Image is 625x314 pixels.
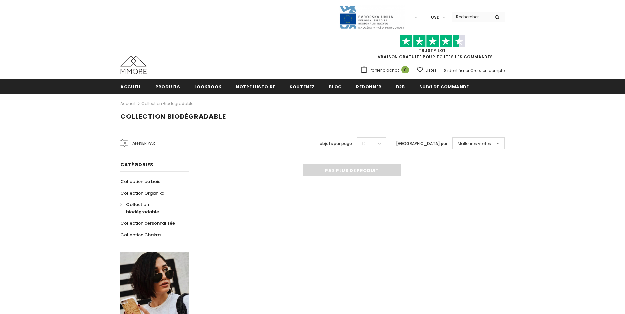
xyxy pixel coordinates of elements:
span: Collection personnalisée [120,220,175,226]
a: Collection de bois [120,176,160,187]
span: Panier d'achat [370,67,399,73]
a: Panier d'achat 0 [360,65,412,75]
a: Blog [329,79,342,94]
a: Lookbook [194,79,222,94]
img: Javni Razpis [339,5,405,29]
span: Collection biodégradable [120,112,226,121]
span: Blog [329,84,342,90]
span: Suivi de commande [419,84,469,90]
a: TrustPilot [419,48,446,53]
a: Collection biodégradable [120,199,182,218]
label: [GEOGRAPHIC_DATA] par [396,140,447,147]
a: Produits [155,79,180,94]
a: S'identifier [444,68,464,73]
span: Affiner par [132,140,155,147]
span: LIVRAISON GRATUITE POUR TOUTES LES COMMANDES [360,38,505,60]
label: objets par page [320,140,352,147]
a: Notre histoire [236,79,275,94]
span: B2B [396,84,405,90]
span: Catégories [120,161,153,168]
a: Collection Chakra [120,229,161,241]
img: Faites confiance aux étoiles pilotes [400,35,465,48]
span: Produits [155,84,180,90]
a: Accueil [120,100,135,108]
span: USD [431,14,440,21]
span: Collection Chakra [120,232,161,238]
a: Accueil [120,79,141,94]
span: Lookbook [194,84,222,90]
a: Redonner [356,79,382,94]
span: Meilleures ventes [458,140,491,147]
span: Accueil [120,84,141,90]
input: Search Site [452,12,490,22]
span: Collection de bois [120,178,160,185]
a: Suivi de commande [419,79,469,94]
span: Collection Organika [120,190,164,196]
a: Listes [417,64,437,76]
span: Collection biodégradable [126,201,159,215]
span: Redonner [356,84,382,90]
a: B2B [396,79,405,94]
span: Notre histoire [236,84,275,90]
a: Javni Razpis [339,14,405,20]
img: Cas MMORE [120,56,147,74]
a: Collection biodégradable [141,101,193,106]
span: soutenez [290,84,314,90]
a: Créez un compte [470,68,505,73]
span: or [465,68,469,73]
span: 0 [401,66,409,73]
a: Collection personnalisée [120,218,175,229]
a: Collection Organika [120,187,164,199]
a: soutenez [290,79,314,94]
span: Listes [426,67,437,73]
span: 12 [362,140,366,147]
